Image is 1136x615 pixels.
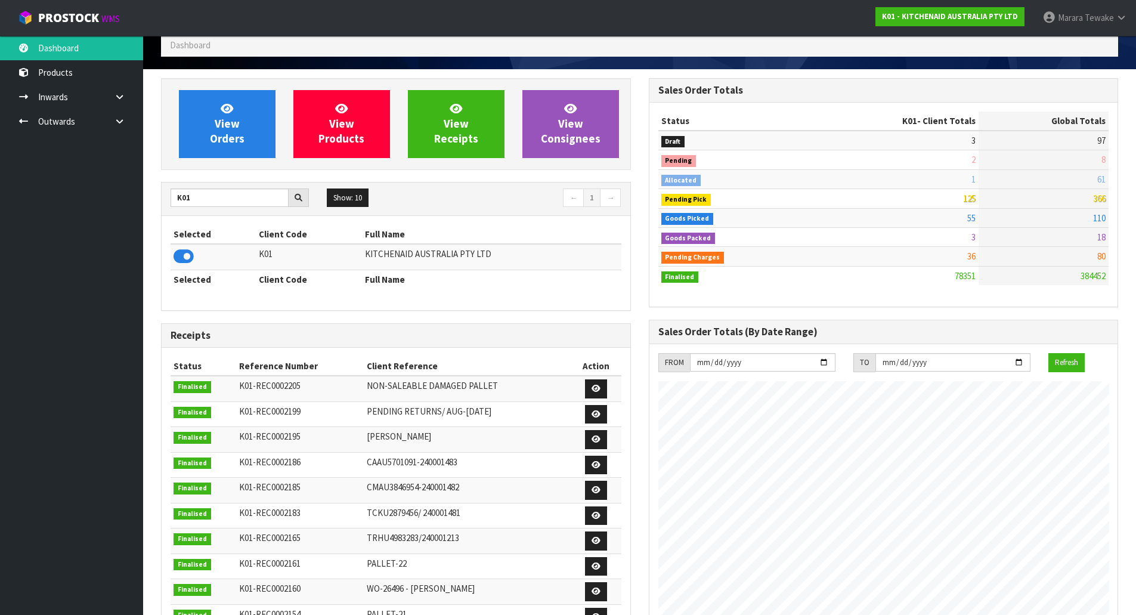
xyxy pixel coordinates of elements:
[882,11,1018,21] strong: K01 - KITCHENAID AUSTRALIA PTY LTD
[658,112,807,131] th: Status
[38,10,99,26] span: ProStock
[239,507,301,518] span: K01-REC0002183
[239,431,301,442] span: K01-REC0002195
[367,406,491,417] span: PENDING RETURNS/ AUG-[DATE]
[1093,212,1106,224] span: 110
[367,380,498,391] span: NON-SALEABLE DAMAGED PALLET
[434,101,478,146] span: View Receipts
[661,155,697,167] span: Pending
[661,213,714,225] span: Goods Picked
[362,270,621,289] th: Full Name
[174,483,211,495] span: Finalised
[367,558,407,569] span: PALLET-22
[1097,174,1106,185] span: 61
[256,244,362,270] td: K01
[971,154,976,165] span: 2
[1048,353,1085,372] button: Refresh
[963,193,976,204] span: 125
[239,583,301,594] span: K01-REC0002160
[171,330,621,341] h3: Receipts
[236,357,364,376] th: Reference Number
[1093,193,1106,204] span: 366
[902,115,917,126] span: K01
[661,194,711,206] span: Pending Pick
[174,533,211,545] span: Finalised
[327,188,369,208] button: Show: 10
[174,381,211,393] span: Finalised
[256,270,362,289] th: Client Code
[658,326,1109,338] h3: Sales Order Totals (By Date Range)
[239,558,301,569] span: K01-REC0002161
[1058,12,1083,23] span: Marara
[408,90,504,158] a: ViewReceipts
[955,270,976,282] span: 78351
[318,101,364,146] span: View Products
[563,188,584,208] a: ←
[367,481,459,493] span: CMAU3846954-240001482
[979,112,1109,131] th: Global Totals
[661,271,699,283] span: Finalised
[661,233,716,245] span: Goods Packed
[1097,251,1106,262] span: 80
[571,357,621,376] th: Action
[522,90,619,158] a: ViewConsignees
[174,432,211,444] span: Finalised
[541,101,600,146] span: View Consignees
[367,507,460,518] span: TCKU2879456/ 240001481
[583,188,600,208] a: 1
[1085,12,1114,23] span: Tewake
[875,7,1024,26] a: K01 - KITCHENAID AUSTRALIA PTY LTD
[367,532,459,543] span: TRHU4983283/240001213
[362,225,621,244] th: Full Name
[239,456,301,468] span: K01-REC0002186
[661,252,725,264] span: Pending Charges
[807,112,979,131] th: - Client Totals
[174,458,211,469] span: Finalised
[367,583,475,594] span: WO-26496 - [PERSON_NAME]
[1101,154,1106,165] span: 8
[210,101,244,146] span: View Orders
[967,212,976,224] span: 55
[405,188,621,209] nav: Page navigation
[658,353,690,372] div: FROM
[239,532,301,543] span: K01-REC0002165
[367,456,457,468] span: CAAU5701091-240001483
[174,584,211,596] span: Finalised
[171,188,289,207] input: Search clients
[1097,135,1106,146] span: 97
[661,175,701,187] span: Allocated
[179,90,276,158] a: ViewOrders
[174,508,211,520] span: Finalised
[101,13,120,24] small: WMS
[239,481,301,493] span: K01-REC0002185
[18,10,33,25] img: cube-alt.png
[1097,231,1106,243] span: 18
[174,407,211,419] span: Finalised
[967,251,976,262] span: 36
[364,357,571,376] th: Client Reference
[853,353,875,372] div: TO
[1081,270,1106,282] span: 384452
[174,559,211,571] span: Finalised
[367,431,431,442] span: [PERSON_NAME]
[170,39,211,51] span: Dashboard
[256,225,362,244] th: Client Code
[171,357,236,376] th: Status
[971,135,976,146] span: 3
[171,225,256,244] th: Selected
[293,90,390,158] a: ViewProducts
[661,136,685,148] span: Draft
[239,380,301,391] span: K01-REC0002205
[171,270,256,289] th: Selected
[362,244,621,270] td: KITCHENAID AUSTRALIA PTY LTD
[971,174,976,185] span: 1
[239,406,301,417] span: K01-REC0002199
[600,188,621,208] a: →
[971,231,976,243] span: 3
[658,85,1109,96] h3: Sales Order Totals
